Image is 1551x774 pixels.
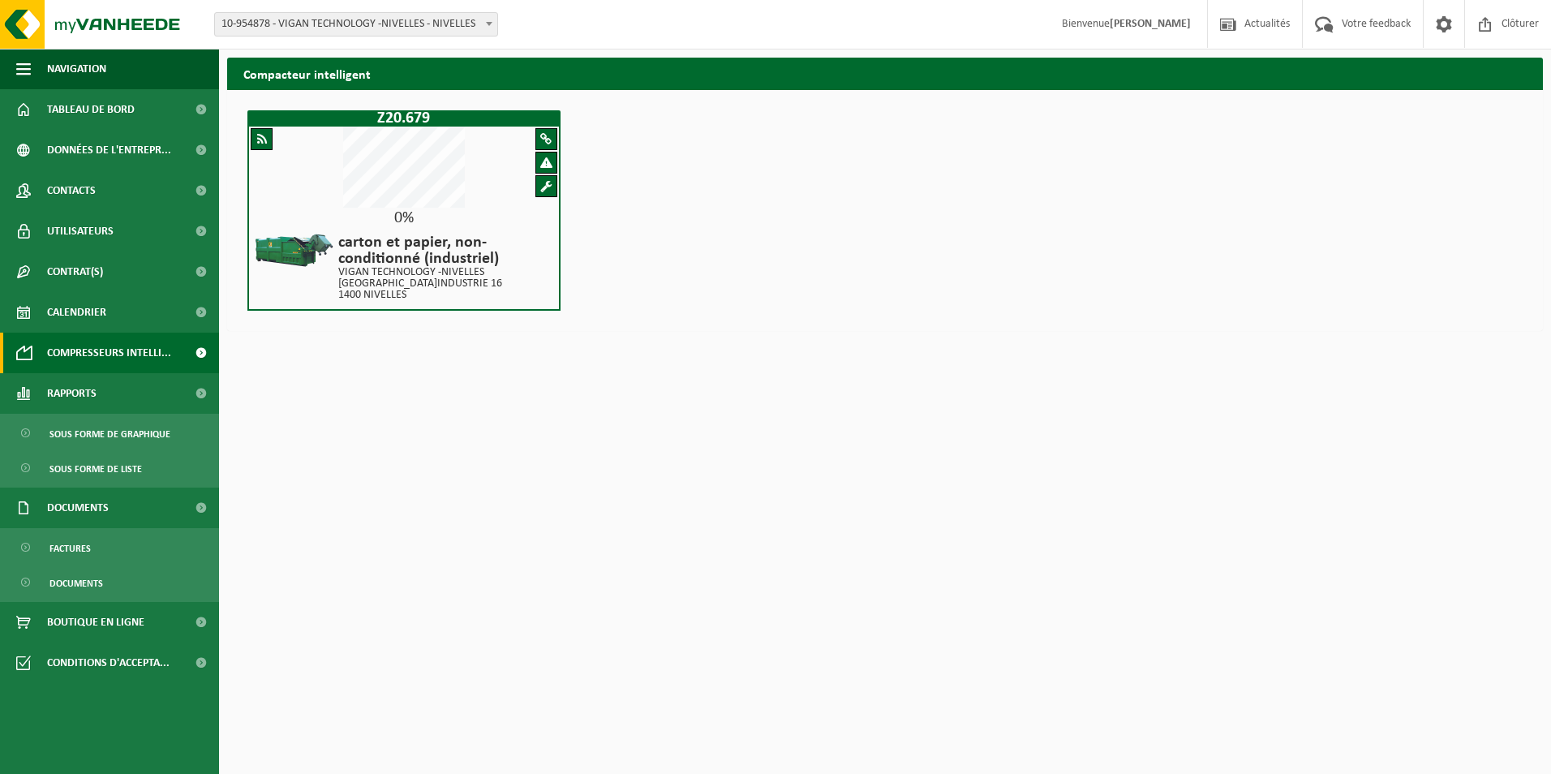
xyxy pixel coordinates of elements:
span: Sous forme de graphique [49,419,170,449]
a: Sous forme de graphique [4,418,215,449]
span: Documents [47,488,109,528]
span: Boutique en ligne [47,602,144,643]
h1: Z20.679 [251,110,556,127]
img: HK-XZ-20-GN-01 [253,230,334,271]
span: Données de l'entrepr... [47,130,171,170]
p: VIGAN TECHNOLOGY -NIVELLES [338,267,551,278]
span: Tableau de bord [47,89,135,130]
span: Navigation [47,49,106,89]
h4: carton et papier, non-conditionné (industriel) [338,234,551,267]
span: Utilisateurs [47,211,114,252]
span: Contacts [47,170,96,211]
span: Calendrier [47,292,106,333]
span: 10-954878 - VIGAN TECHNOLOGY -NIVELLES - NIVELLES [214,12,498,37]
span: 10-954878 - VIGAN TECHNOLOGY -NIVELLES - NIVELLES [215,13,497,36]
span: Documents [49,568,103,599]
span: Factures [49,533,91,564]
iframe: chat widget [8,738,271,774]
span: Sous forme de liste [49,454,142,484]
strong: [PERSON_NAME] [1110,18,1191,30]
span: Conditions d'accepta... [47,643,170,683]
span: Rapports [47,373,97,414]
a: Factures [4,532,215,563]
p: [GEOGRAPHIC_DATA]INDUSTRIE 16 [338,278,551,290]
span: Contrat(s) [47,252,103,292]
p: 1400 NIVELLES [338,290,551,301]
div: 0% [249,210,559,226]
a: Documents [4,567,215,598]
span: Compresseurs intelli... [47,333,171,373]
a: Sous forme de liste [4,453,215,484]
h2: Compacteur intelligent [227,58,387,89]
